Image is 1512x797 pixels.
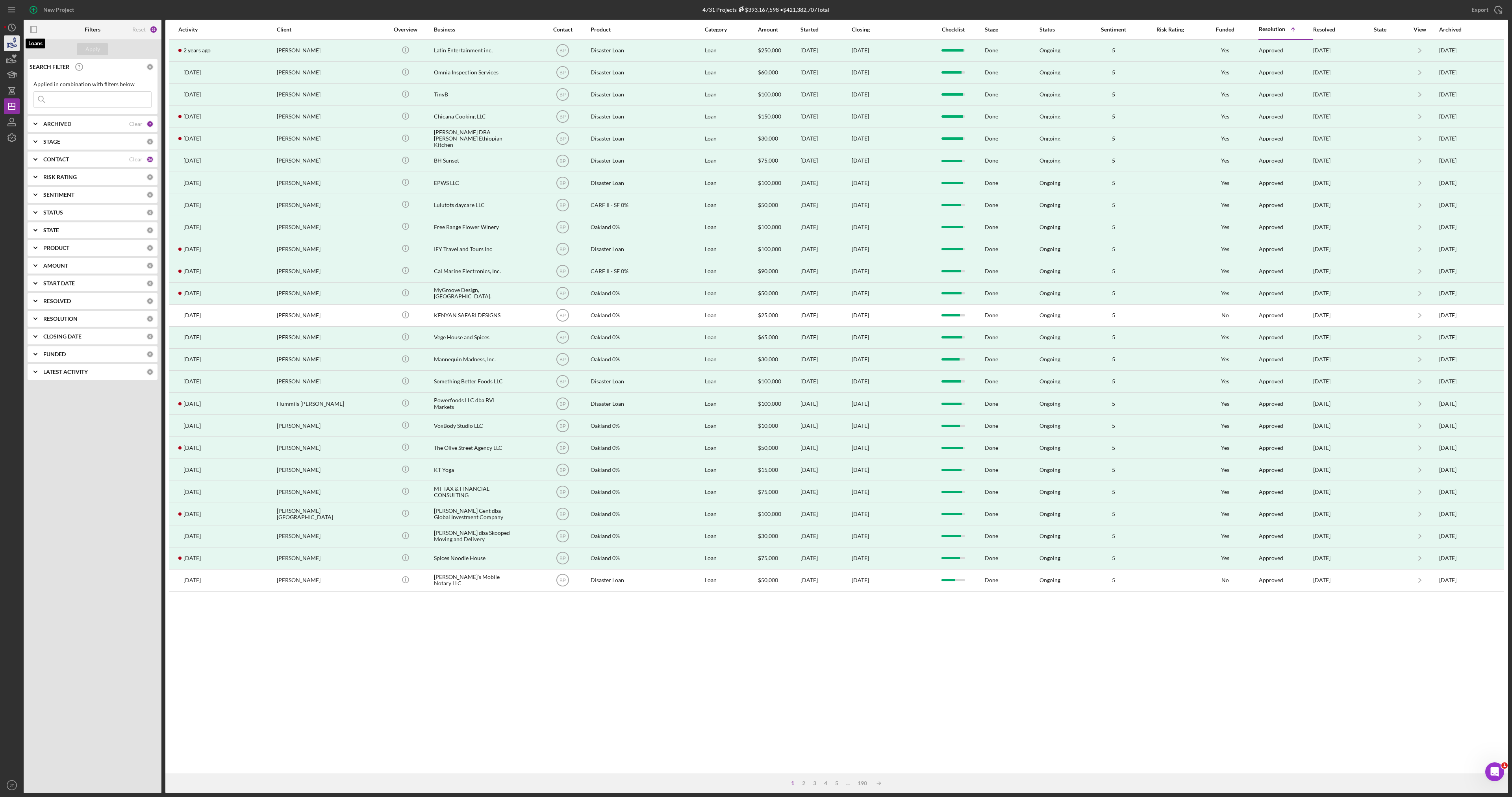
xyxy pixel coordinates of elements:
[146,333,154,340] div: 0
[1471,2,1488,18] div: Export
[277,40,356,61] div: [PERSON_NAME]
[591,305,669,326] div: Oakland 0%
[985,216,1023,237] div: Done
[800,283,836,304] div: [DATE]
[434,172,513,193] div: EPWS LLC
[560,291,566,296] text: BP
[434,128,513,149] div: [PERSON_NAME] DBA [PERSON_NAME] Ethiopian Kitchen
[1313,327,1349,348] div: [DATE]
[1313,305,1349,326] div: [DATE]
[800,172,836,193] div: [DATE]
[1439,26,1479,33] div: Archived
[852,312,869,318] time: [DATE]
[1094,268,1133,274] div: 5
[1439,194,1479,215] div: [DATE]
[758,305,787,326] div: $25,000
[852,334,869,340] div: [DATE]
[1039,113,1060,120] div: Ongoing
[852,224,869,230] div: [DATE]
[985,327,1023,348] div: Done
[434,40,513,61] div: Latin Entertainment inc,
[1039,224,1060,230] div: Ongoing
[1259,202,1283,208] div: Approved
[1439,84,1479,105] div: [DATE]
[1439,62,1479,83] div: [DATE]
[985,26,1023,33] div: Stage
[758,62,787,83] div: $60,000
[852,26,911,33] div: Closing
[985,261,1023,281] div: Done
[277,305,356,326] div: [PERSON_NAME]
[1039,91,1060,98] div: Ongoing
[560,335,566,340] text: BP
[1410,26,1430,33] div: View
[705,128,741,149] div: Loan
[758,106,787,127] div: $150,000
[1094,180,1133,186] div: 5
[183,290,201,296] time: 2022-02-02 21:27
[800,40,836,61] div: [DATE]
[560,92,566,98] text: BP
[146,280,154,287] div: 0
[1208,26,1243,33] div: Funded
[560,246,566,252] text: BP
[183,224,201,230] time: 2022-09-27 01:20
[705,216,741,237] div: Loan
[705,239,741,259] div: Loan
[800,84,836,105] div: [DATE]
[1208,224,1243,230] div: Yes
[183,157,201,164] time: 2021-12-18 00:07
[43,156,69,163] b: CONTACT
[591,40,669,61] div: Disaster Loan
[434,84,513,105] div: TinyB
[1208,334,1243,340] div: Yes
[1094,312,1133,318] div: 5
[434,194,513,215] div: Lulutots daycare LLC
[43,227,59,233] b: STATE
[758,194,787,215] div: $50,000
[1259,290,1283,296] div: Approved
[852,290,869,296] div: [DATE]
[146,209,154,216] div: 0
[985,349,1023,370] div: Done
[1259,157,1283,164] div: Approved
[591,128,669,149] div: Disaster Loan
[1439,239,1479,259] div: [DATE]
[146,191,154,198] div: 0
[1039,246,1060,252] div: Ongoing
[591,172,669,193] div: Disaster Loan
[1439,106,1479,127] div: [DATE]
[560,313,566,318] text: BP
[43,351,66,357] b: FUNDED
[1259,334,1283,340] div: Approved
[1039,312,1060,318] div: Ongoing
[1439,305,1479,326] div: [DATE]
[1259,47,1283,54] div: Approved
[1439,216,1479,237] div: [DATE]
[277,26,356,33] div: Client
[800,26,836,33] div: Started
[1208,312,1243,318] div: No
[85,26,100,33] b: Filters
[705,349,741,370] div: Loan
[705,40,741,61] div: Loan
[560,224,566,230] text: BP
[146,227,154,234] div: 0
[24,2,82,18] button: New Project
[1094,26,1133,33] div: Sentiment
[1208,157,1243,164] div: Yes
[1313,194,1349,215] div: [DATE]
[43,280,75,287] b: START DATE
[33,81,152,87] div: Applied in combination with filters below
[758,150,787,171] div: $75,000
[183,91,201,98] time: 2021-12-17 00:08
[183,180,201,186] time: 2022-01-27 01:38
[1094,246,1133,252] div: 5
[985,150,1023,171] div: Done
[43,263,68,269] b: AMOUNT
[1151,26,1190,33] div: Risk Rating
[800,128,836,149] div: [DATE]
[146,63,154,70] div: 0
[43,2,74,18] div: New Project
[434,26,513,33] div: Business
